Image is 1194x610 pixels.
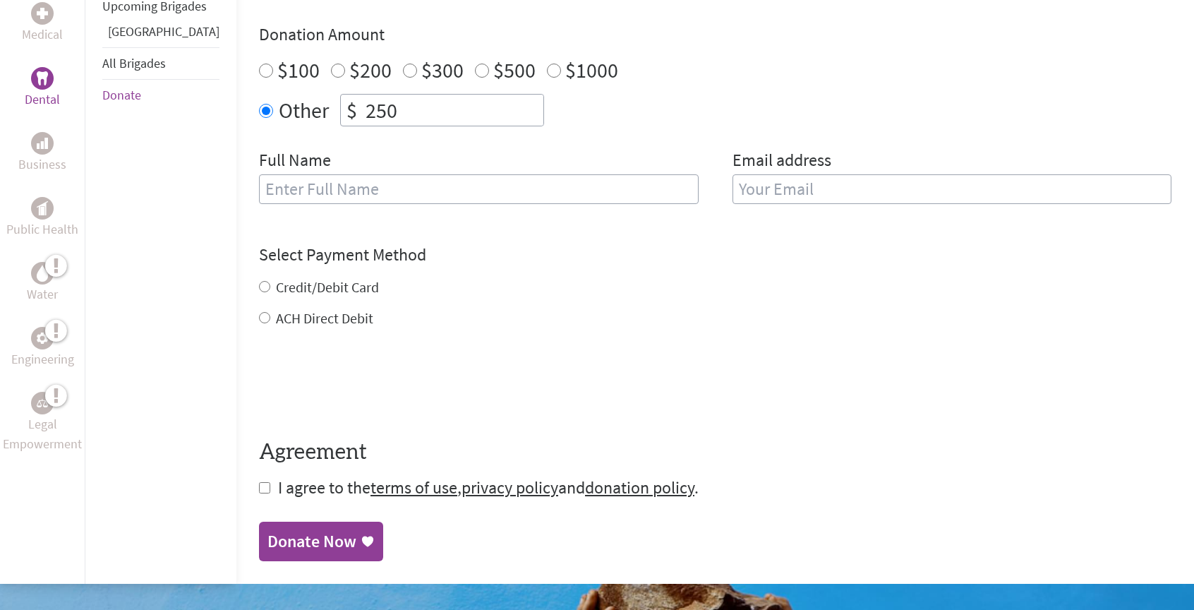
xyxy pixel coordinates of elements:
a: [GEOGRAPHIC_DATA] [108,23,219,40]
iframe: reCAPTCHA [259,357,474,412]
a: Donate [102,87,141,103]
label: Email address [732,149,831,174]
label: Credit/Debit Card [276,278,379,296]
input: Your Email [732,174,1172,204]
label: $100 [277,56,320,83]
label: Full Name [259,149,331,174]
label: $1000 [565,56,618,83]
div: Medical [31,2,54,25]
img: Public Health [37,201,48,215]
div: $ [341,95,363,126]
a: Legal EmpowermentLegal Empowerment [3,392,82,454]
div: Engineering [31,327,54,349]
h4: Agreement [259,440,1171,465]
span: I agree to the , and . [278,477,699,498]
li: Donate [102,80,219,111]
a: donation policy [585,477,694,498]
h4: Donation Amount [259,23,1171,46]
p: Medical [22,25,63,44]
li: All Brigades [102,47,219,80]
p: Public Health [6,220,78,239]
p: Legal Empowerment [3,414,82,454]
a: BusinessBusiness [18,132,66,174]
p: Business [18,155,66,174]
a: MedicalMedical [22,2,63,44]
div: Dental [31,67,54,90]
input: Enter Amount [363,95,543,126]
p: Engineering [11,349,74,369]
img: Dental [37,71,48,85]
li: Guatemala [102,22,219,47]
a: DentalDental [25,67,60,109]
div: Public Health [31,197,54,220]
label: $300 [421,56,464,83]
label: ACH Direct Debit [276,309,373,327]
p: Water [27,285,58,304]
div: Water [31,262,54,285]
h4: Select Payment Method [259,244,1171,266]
div: Legal Empowerment [31,392,54,414]
label: $500 [493,56,536,83]
a: Public HealthPublic Health [6,197,78,239]
a: WaterWater [27,262,58,304]
img: Engineering [37,332,48,343]
div: Business [31,132,54,155]
img: Medical [37,8,48,19]
label: Other [279,94,329,126]
img: Legal Empowerment [37,399,48,407]
a: terms of use [370,477,457,498]
a: EngineeringEngineering [11,327,74,369]
a: Donate Now [259,522,383,561]
a: All Brigades [102,55,166,71]
div: Donate Now [267,530,356,553]
a: privacy policy [462,477,558,498]
img: Water [37,265,48,281]
p: Dental [25,90,60,109]
label: $200 [349,56,392,83]
input: Enter Full Name [259,174,699,204]
img: Business [37,138,48,149]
